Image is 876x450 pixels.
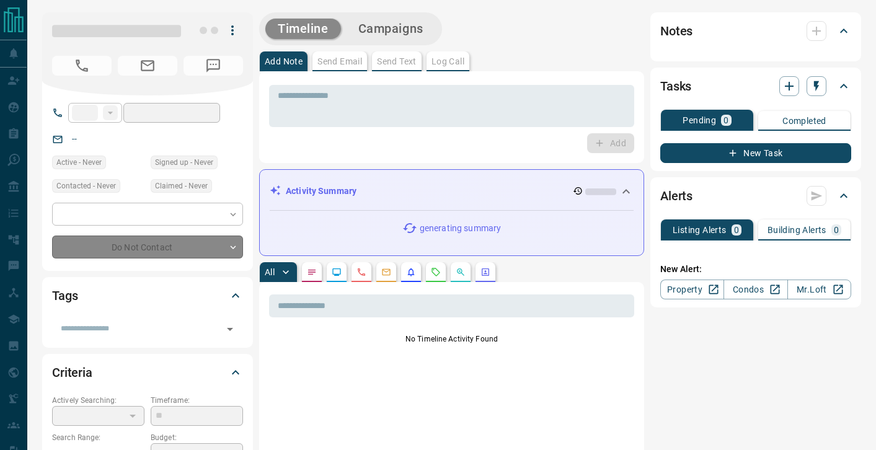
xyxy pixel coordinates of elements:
svg: Calls [356,267,366,277]
p: generating summary [420,222,501,235]
p: Building Alerts [768,226,826,234]
button: Campaigns [346,19,436,39]
a: Condos [723,280,787,299]
svg: Opportunities [456,267,466,277]
button: New Task [660,143,851,163]
p: All [265,268,275,276]
svg: Notes [307,267,317,277]
p: 0 [734,226,739,234]
a: Property [660,280,724,299]
p: Timeframe: [151,395,243,406]
div: Tags [52,281,243,311]
p: No Timeline Activity Found [269,333,634,345]
p: Budget: [151,432,243,443]
p: Pending [683,116,716,125]
p: 0 [834,226,839,234]
h2: Criteria [52,363,92,382]
span: Active - Never [56,156,102,169]
span: No Number [184,56,243,76]
span: Claimed - Never [155,180,208,192]
svg: Agent Actions [480,267,490,277]
p: Add Note [265,57,303,66]
span: No Number [52,56,112,76]
h2: Tasks [660,76,691,96]
div: Notes [660,16,851,46]
svg: Emails [381,267,391,277]
h2: Notes [660,21,692,41]
div: Activity Summary [270,180,634,203]
svg: Requests [431,267,441,277]
h2: Alerts [660,186,692,206]
p: Actively Searching: [52,395,144,406]
p: Activity Summary [286,185,356,198]
span: Signed up - Never [155,156,213,169]
p: Search Range: [52,432,144,443]
div: Tasks [660,71,851,101]
p: New Alert: [660,263,851,276]
p: 0 [723,116,728,125]
span: No Email [118,56,177,76]
a: -- [72,134,77,144]
p: Completed [782,117,826,125]
div: Criteria [52,358,243,387]
h2: Tags [52,286,77,306]
p: Listing Alerts [673,226,727,234]
button: Open [221,320,239,338]
span: Contacted - Never [56,180,116,192]
svg: Listing Alerts [406,267,416,277]
div: Alerts [660,181,851,211]
div: Do Not Contact [52,236,243,258]
button: Timeline [265,19,341,39]
a: Mr.Loft [787,280,851,299]
svg: Lead Browsing Activity [332,267,342,277]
